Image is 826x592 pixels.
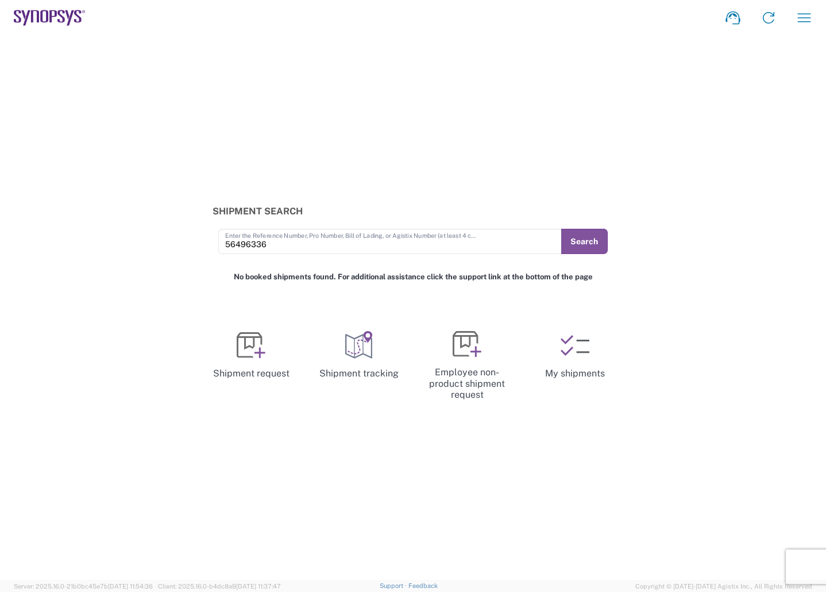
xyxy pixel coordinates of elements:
a: Shipment tracking [310,321,408,390]
button: Search [561,229,608,254]
span: Server: 2025.16.0-21b0bc45e7b [14,583,153,590]
span: Client: 2025.16.0-b4dc8a9 [158,583,281,590]
a: Shipment request [202,321,300,390]
a: My shipments [526,321,624,390]
h3: Shipment Search [213,206,613,217]
span: [DATE] 11:37:47 [236,583,281,590]
a: Feedback [408,582,438,589]
a: Support [380,582,408,589]
div: No booked shipments found. For additional assistance click the support link at the bottom of the ... [207,266,620,289]
a: Employee non-product shipment request [418,321,516,410]
span: Copyright © [DATE]-[DATE] Agistix Inc., All Rights Reserved [635,581,812,591]
span: [DATE] 11:54:36 [108,583,153,590]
